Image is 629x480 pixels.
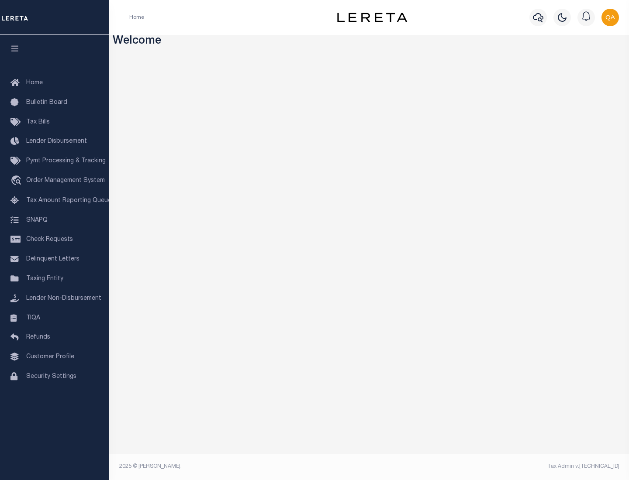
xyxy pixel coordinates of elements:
span: Delinquent Letters [26,256,79,262]
span: SNAPQ [26,217,48,223]
span: Customer Profile [26,354,74,360]
span: TIQA [26,315,40,321]
span: Pymt Processing & Tracking [26,158,106,164]
span: Lender Non-Disbursement [26,295,101,302]
span: Bulletin Board [26,99,67,106]
span: Taxing Entity [26,276,63,282]
h3: Welcome [113,35,626,48]
div: 2025 © [PERSON_NAME]. [113,463,370,470]
img: svg+xml;base64,PHN2ZyB4bWxucz0iaHR0cDovL3d3dy53My5vcmcvMjAwMC9zdmciIHBvaW50ZXItZXZlbnRzPSJub25lIi... [601,9,619,26]
div: Tax Admin v.[TECHNICAL_ID] [376,463,619,470]
i: travel_explore [10,175,24,187]
span: Refunds [26,334,50,340]
span: Order Management System [26,178,105,184]
span: Lender Disbursement [26,138,87,144]
span: Check Requests [26,237,73,243]
span: Security Settings [26,374,76,380]
li: Home [129,14,144,21]
span: Tax Amount Reporting Queue [26,198,111,204]
span: Tax Bills [26,119,50,125]
img: logo-dark.svg [337,13,407,22]
span: Home [26,80,43,86]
